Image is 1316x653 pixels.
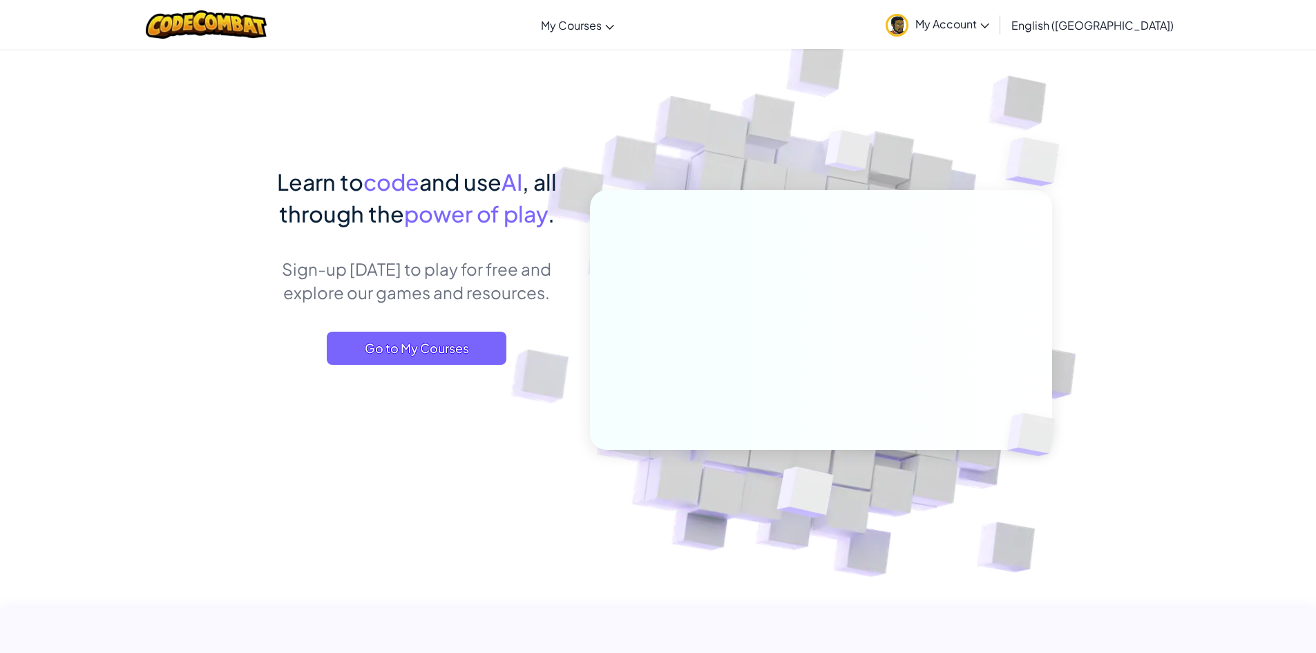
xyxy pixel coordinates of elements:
img: Overlap cubes [984,384,1087,485]
img: Overlap cubes [743,437,866,552]
a: My Account [879,3,996,46]
a: My Courses [534,6,621,44]
img: avatar [886,14,908,37]
img: Overlap cubes [978,104,1098,220]
span: code [363,168,419,196]
span: and use [419,168,502,196]
a: Go to My Courses [327,332,506,365]
span: Learn to [277,168,363,196]
span: English ([GEOGRAPHIC_DATA]) [1011,18,1174,32]
p: Sign-up [DATE] to play for free and explore our games and resources. [265,257,569,304]
span: My Account [915,17,989,31]
a: English ([GEOGRAPHIC_DATA]) [1004,6,1181,44]
span: power of play [404,200,548,227]
span: . [548,200,555,227]
img: Overlap cubes [799,103,898,206]
span: AI [502,168,522,196]
span: My Courses [541,18,602,32]
img: CodeCombat logo [146,10,267,39]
